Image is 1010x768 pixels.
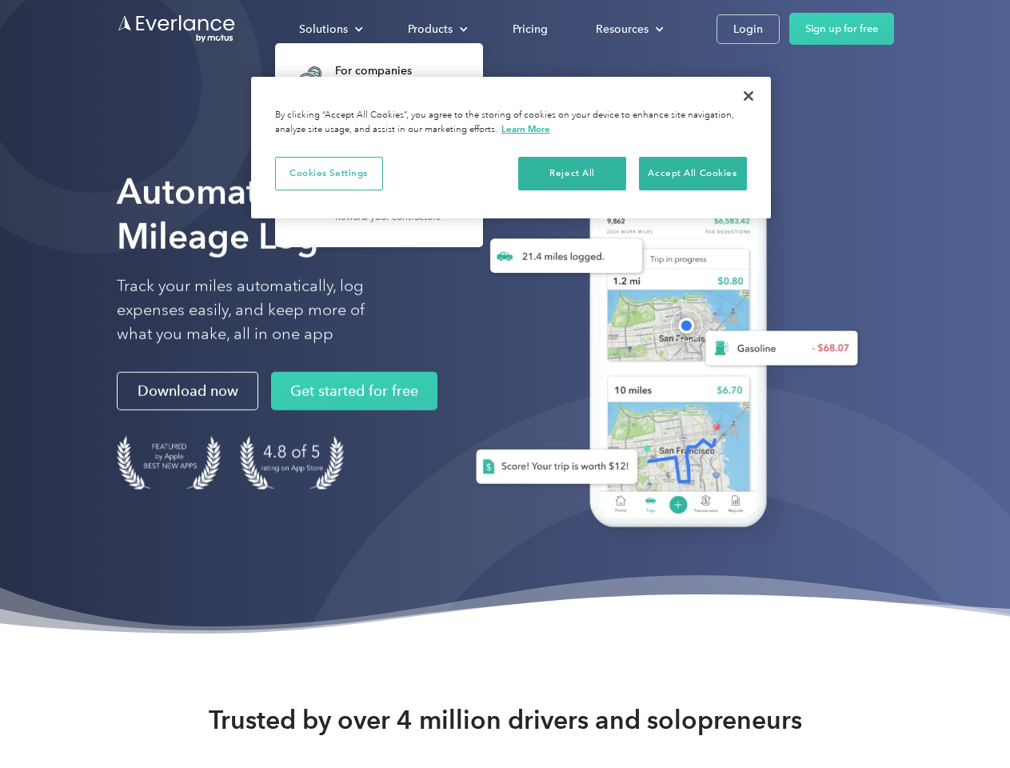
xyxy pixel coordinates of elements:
nav: Solutions [275,43,483,247]
button: Reject All [518,157,626,190]
div: Solutions [283,15,376,43]
a: Go to homepage [117,14,237,44]
a: Get started for free [271,372,437,410]
div: Solutions [299,19,348,39]
a: Login [717,14,780,44]
button: Accept All Cookies [639,157,747,190]
div: By clicking “Accept All Cookies”, you agree to the storing of cookies on your device to enhance s... [275,109,747,137]
button: Cookies Settings [275,157,383,190]
a: Sign up for free [789,13,894,45]
a: Download now [117,372,258,410]
div: Login [733,19,763,39]
img: Everlance, mileage tracker app, expense tracking app [450,152,871,551]
div: For companies [335,63,462,79]
img: Badge for Featured by Apple Best New Apps [117,436,221,490]
div: Products [392,15,481,43]
div: Cookie banner [251,77,771,218]
div: Resources [580,15,677,43]
img: 4.9 out of 5 stars on the app store [240,436,344,490]
a: More information about your privacy, opens in a new tab [501,123,550,134]
div: Products [408,19,453,39]
div: Pricing [513,19,548,39]
div: Resources [596,19,649,39]
p: Track your miles automatically, log expenses easily, and keep more of what you make, all in one app [117,274,402,346]
div: Privacy [251,77,771,218]
button: Close [731,78,766,114]
a: For companiesEasy vehicle reimbursements [283,53,470,105]
strong: Trusted by over 4 million drivers and solopreneurs [209,704,802,736]
a: Pricing [497,15,564,43]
